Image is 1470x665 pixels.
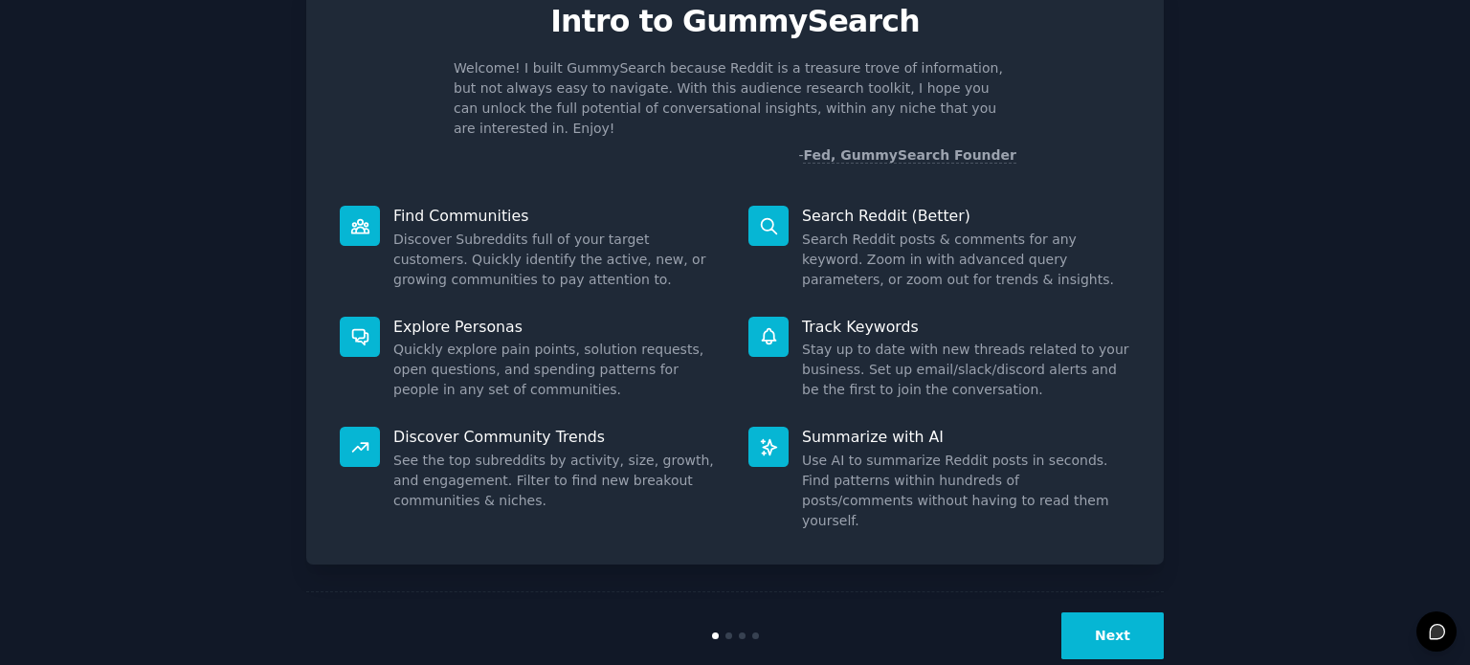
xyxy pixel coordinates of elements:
dd: Stay up to date with new threads related to your business. Set up email/slack/discord alerts and ... [802,340,1130,400]
p: Explore Personas [393,317,722,337]
p: Discover Community Trends [393,427,722,447]
dd: Search Reddit posts & comments for any keyword. Zoom in with advanced query parameters, or zoom o... [802,230,1130,290]
dd: Use AI to summarize Reddit posts in seconds. Find patterns within hundreds of posts/comments with... [802,451,1130,531]
p: Find Communities [393,206,722,226]
dd: See the top subreddits by activity, size, growth, and engagement. Filter to find new breakout com... [393,451,722,511]
dd: Discover Subreddits full of your target customers. Quickly identify the active, new, or growing c... [393,230,722,290]
button: Next [1061,612,1164,659]
div: - [798,145,1016,166]
dd: Quickly explore pain points, solution requests, open questions, and spending patterns for people ... [393,340,722,400]
p: Summarize with AI [802,427,1130,447]
p: Intro to GummySearch [326,5,1144,38]
a: Fed, GummySearch Founder [803,147,1016,164]
p: Welcome! I built GummySearch because Reddit is a treasure trove of information, but not always ea... [454,58,1016,139]
p: Search Reddit (Better) [802,206,1130,226]
p: Track Keywords [802,317,1130,337]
